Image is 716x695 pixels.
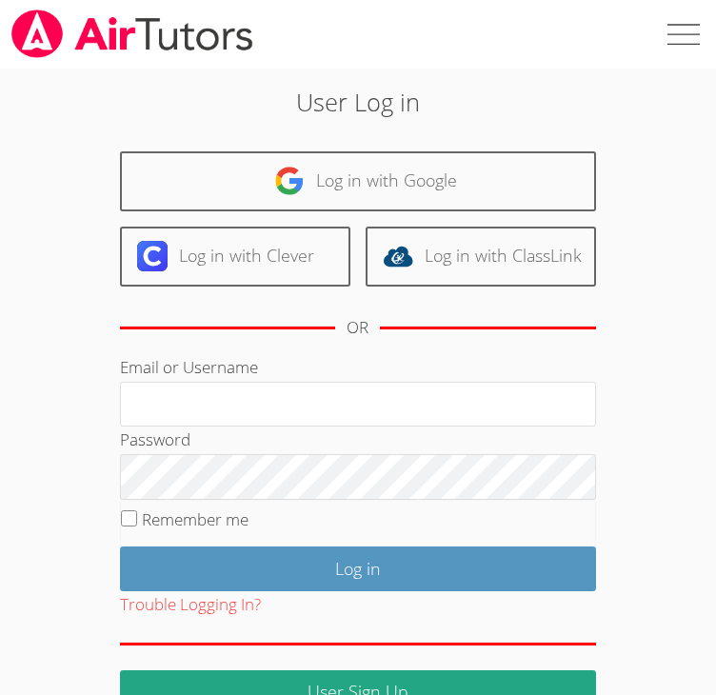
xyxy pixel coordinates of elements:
label: Remember me [142,508,249,530]
a: Log in with ClassLink [366,227,596,287]
img: google-logo-50288ca7cdecda66e5e0955fdab243c47b7ad437acaf1139b6f446037453330a.svg [274,166,305,196]
a: Log in with Clever [120,227,350,287]
div: OR [347,314,368,342]
img: classlink-logo-d6bb404cc1216ec64c9a2012d9dc4662098be43eaf13dc465df04b49fa7ab582.svg [383,241,413,271]
img: clever-logo-6eab21bc6e7a338710f1a6ff85c0baf02591cd810cc4098c63d3a4b26e2feb20.svg [137,241,168,271]
a: Log in with Google [120,151,596,211]
button: Trouble Logging In? [120,591,261,619]
label: Password [120,428,190,450]
img: airtutors_banner-c4298cdbf04f3fff15de1276eac7730deb9818008684d7c2e4769d2f7ddbe033.png [10,10,255,58]
label: Email or Username [120,356,258,378]
input: Log in [120,546,596,591]
h2: User Log in [100,84,615,120]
